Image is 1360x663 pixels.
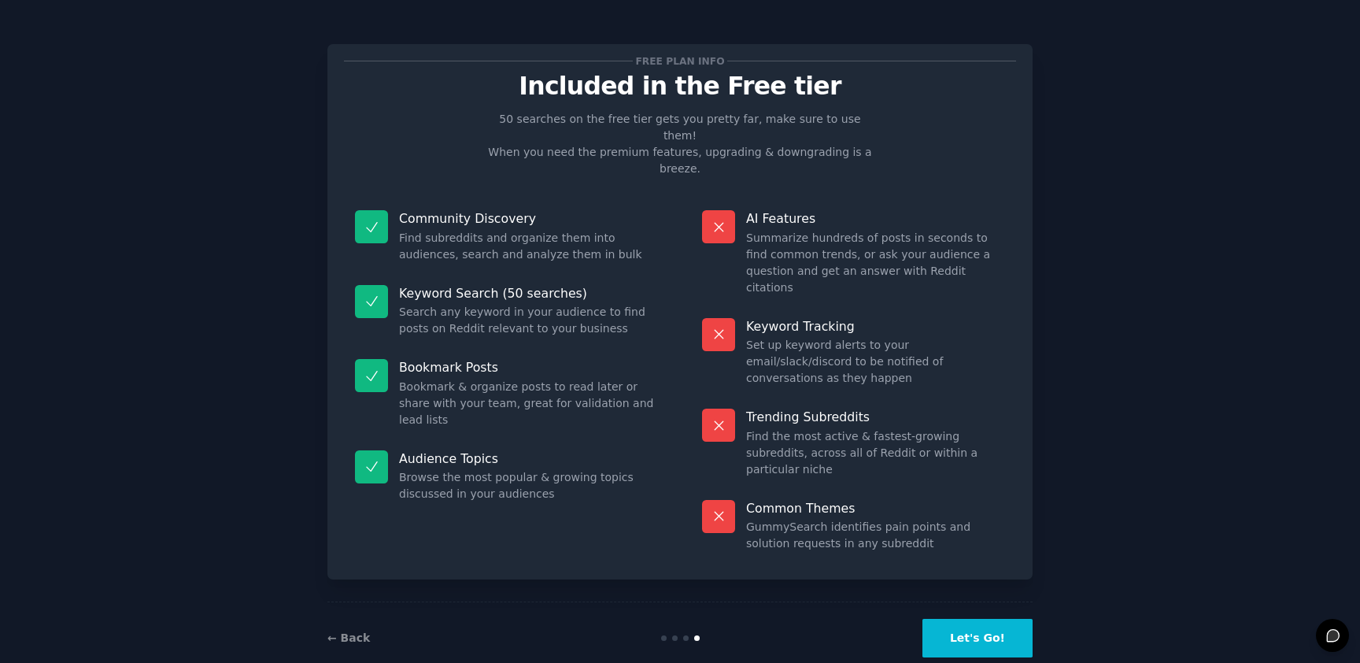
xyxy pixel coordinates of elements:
p: AI Features [746,210,1005,227]
a: ← Back [327,632,370,644]
dd: GummySearch identifies pain points and solution requests in any subreddit [746,519,1005,552]
p: Community Discovery [399,210,658,227]
dd: Summarize hundreds of posts in seconds to find common trends, or ask your audience a question and... [746,230,1005,296]
dd: Search any keyword in your audience to find posts on Reddit relevant to your business [399,304,658,337]
p: Audience Topics [399,450,658,467]
p: Keyword Tracking [746,318,1005,335]
p: 50 searches on the free tier gets you pretty far, make sure to use them! When you need the premiu... [482,111,878,177]
dd: Bookmark & organize posts to read later or share with your team, great for validation and lead lists [399,379,658,428]
p: Bookmark Posts [399,359,658,376]
p: Common Themes [746,500,1005,517]
p: Included in the Free tier [344,72,1016,100]
dd: Find subreddits and organize them into audiences, search and analyze them in bulk [399,230,658,263]
dd: Find the most active & fastest-growing subreddits, across all of Reddit or within a particular niche [746,428,1005,478]
dd: Browse the most popular & growing topics discussed in your audiences [399,469,658,502]
button: Let's Go! [922,619,1033,657]
dd: Set up keyword alerts to your email/slack/discord to be notified of conversations as they happen [746,337,1005,387]
span: Free plan info [633,53,727,69]
p: Trending Subreddits [746,409,1005,425]
p: Keyword Search (50 searches) [399,285,658,302]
